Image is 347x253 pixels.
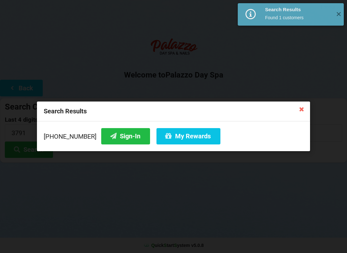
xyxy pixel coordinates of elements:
button: Sign-In [101,128,150,144]
button: My Rewards [156,128,220,144]
div: Search Results [37,102,310,121]
div: [PHONE_NUMBER] [44,128,303,144]
div: Found 1 customers [265,14,331,21]
div: Search Results [265,6,331,13]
